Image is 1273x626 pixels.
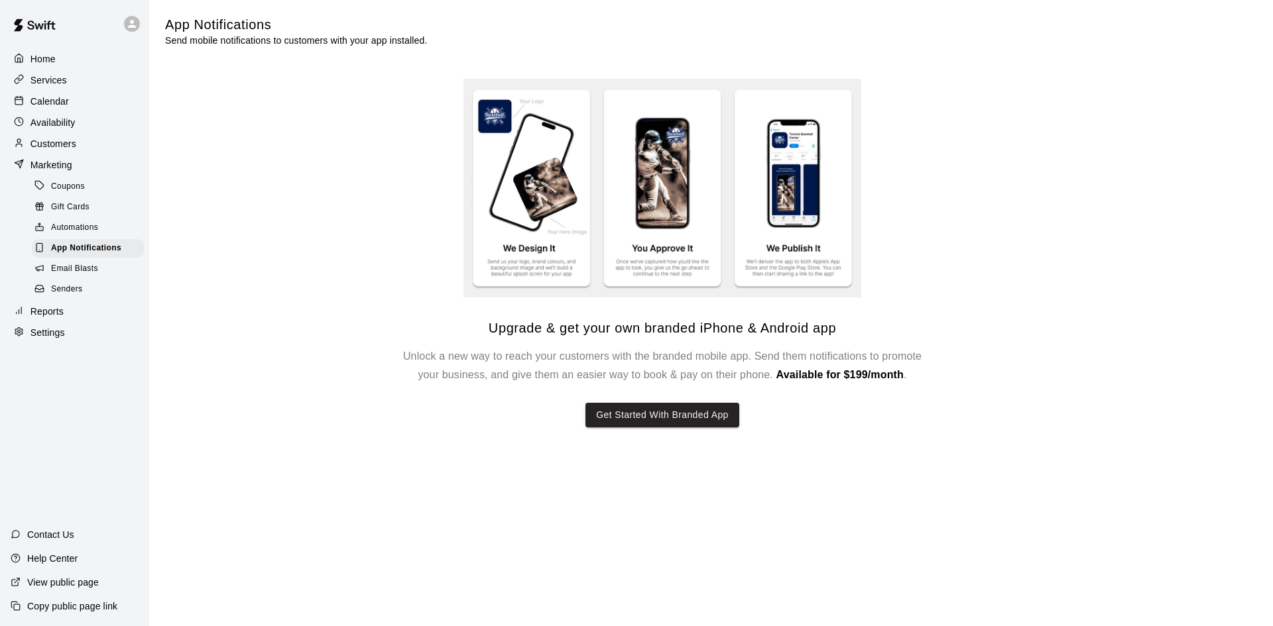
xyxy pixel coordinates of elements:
a: Customers [11,134,139,154]
a: App Notifications [32,238,149,259]
p: Send mobile notifications to customers with your app installed. [165,34,427,47]
p: Availability [30,116,76,129]
h5: App Notifications [165,16,427,34]
p: Contact Us [27,528,74,541]
div: App Notifications [32,239,144,258]
button: Get Started With Branded App [585,403,739,427]
a: Email Blasts [32,259,149,280]
span: Gift Cards [51,201,90,214]
a: Marketing [11,155,139,175]
h5: Upgrade & get your own branded iPhone & Android app [489,319,836,337]
a: Gift Cards [32,197,149,217]
span: Senders [51,283,83,296]
span: Coupons [51,180,85,193]
a: Coupons [32,176,149,197]
a: Senders [32,280,149,300]
a: Calendar [11,91,139,111]
h6: Unlock a new way to reach your customers with the branded mobile app. Send them notifications to ... [397,347,928,384]
a: Settings [11,323,139,342]
div: Coupons [32,178,144,196]
span: Available for $199/month [776,369,904,380]
a: Automations [32,218,149,238]
div: Gift Cards [32,198,144,217]
a: Home [11,49,139,69]
p: Help Center [27,552,78,565]
p: Marketing [30,158,72,172]
a: Get Started With Branded App [585,384,739,427]
a: Services [11,70,139,90]
span: Email Blasts [51,262,98,276]
p: Reports [30,305,64,318]
a: Availability [11,113,139,132]
p: Settings [30,326,65,339]
span: App Notifications [51,242,121,255]
div: Automations [32,219,144,237]
div: Email Blasts [32,260,144,278]
p: Services [30,74,67,87]
p: Customers [30,137,76,150]
p: Copy public page link [27,600,117,613]
p: Calendar [30,95,69,108]
p: View public page [27,576,99,589]
div: Senders [32,280,144,299]
img: Branded app [463,79,861,298]
p: Home [30,52,56,66]
a: Reports [11,301,139,321]
span: Automations [51,221,98,235]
